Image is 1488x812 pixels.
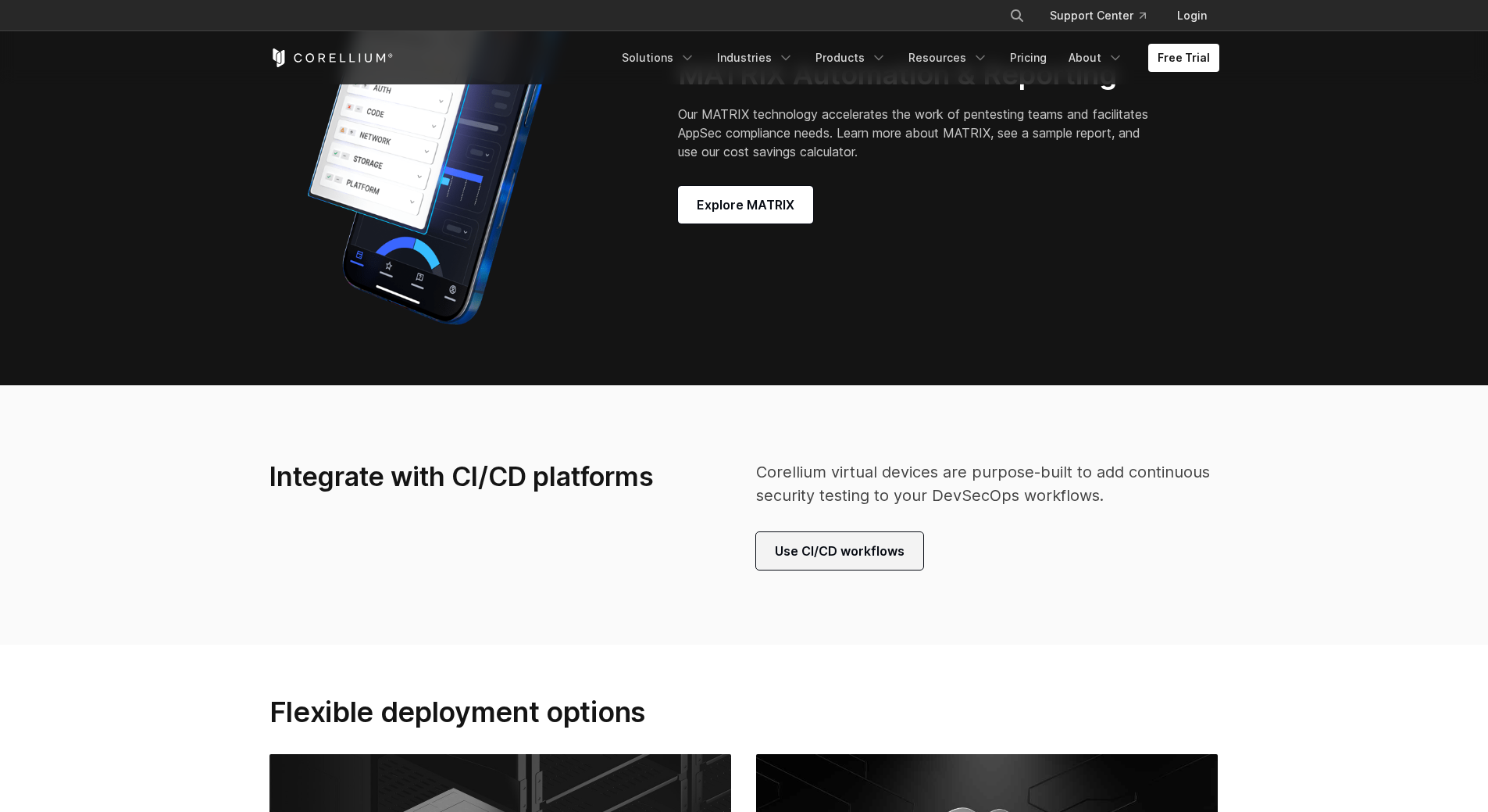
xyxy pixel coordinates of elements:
[899,44,997,72] a: Resources
[756,460,1219,507] p: Corellium virtual devices are purpose-built to add continuous security testing to your DevSecOps ...
[612,44,1219,72] div: Navigation Menu
[775,542,905,560] span: Use CI/CD workflows
[1001,44,1056,72] a: Pricing
[756,532,923,570] a: Use CI/CD workflows
[990,2,1219,30] div: Navigation Menu
[269,695,729,729] h3: Flexible deployment options
[697,195,794,214] span: Explore MATRIX
[806,44,896,72] a: Products
[678,105,1160,161] p: Our MATRIX technology accelerates the work of pentesting teams and facilitates AppSec compliance ...
[708,44,803,72] a: Industries
[269,460,669,494] h3: Integrate with CI/CD platforms
[678,186,813,224] a: Explore MATRIX
[1165,2,1219,30] a: Login
[1059,44,1133,72] a: About
[1037,2,1158,30] a: Support Center
[612,44,705,72] a: Solutions
[1148,44,1219,72] a: Free Trial
[269,48,394,67] a: Corellium Home
[1003,2,1031,30] button: Search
